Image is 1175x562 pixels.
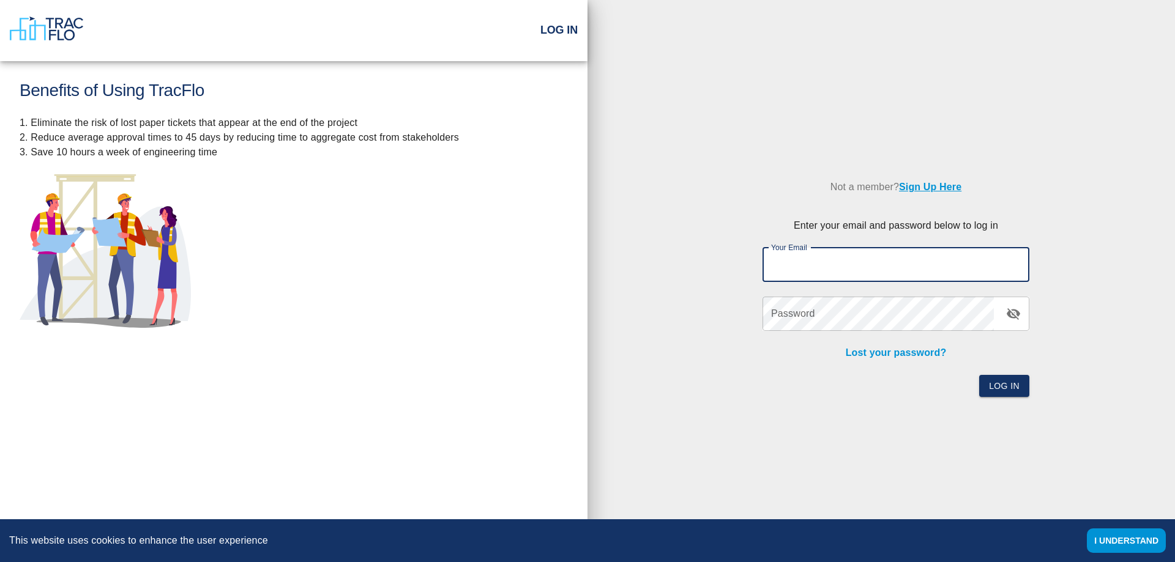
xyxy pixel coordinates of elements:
[771,242,807,253] label: Your Email
[540,24,578,37] h2: Log In
[20,116,568,160] p: 1. Eliminate the risk of lost paper tickets that appear at the end of the project 2. Reduce avera...
[9,533,1069,548] div: This website uses cookies to enhance the user experience
[899,182,961,192] a: Sign Up Here
[999,299,1028,328] button: toggle password visibility
[846,347,947,358] a: Lost your password?
[763,218,1029,233] p: Enter your email and password below to log in
[10,17,83,41] img: TracFlo
[979,375,1029,397] button: Log In
[1087,528,1166,553] button: Accept cookies
[763,171,1029,204] p: Not a member?
[20,174,191,328] img: illustration
[20,81,568,101] h1: Benefits of Using TracFlo
[1114,503,1175,562] iframe: Chat Widget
